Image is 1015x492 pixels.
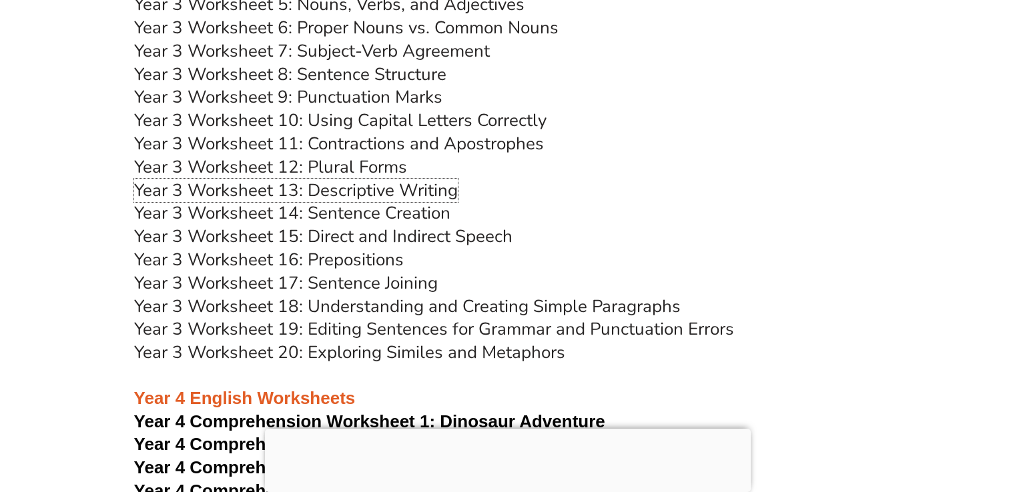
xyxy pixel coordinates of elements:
a: Year 3 Worksheet 9: Punctuation Marks [134,85,442,109]
a: Year 3 Worksheet 7: Subject-Verb Agreement [134,39,490,63]
a: Year 4 Comprehension Worksheet 2: Ancient Aztecs [134,434,563,454]
a: Year 3 Worksheet 19: Editing Sentences for Grammar and Punctuation Errors [134,317,734,341]
a: Year 3 Worksheet 20: Exploring Similes and Metaphors [134,341,565,364]
a: Year 3 Worksheet 11: Contractions and Apostrophes [134,132,544,155]
span: Year 4 Comprehension Worksheet 1: [134,411,436,431]
a: Year 4 Comprehension Worksheet 3: Barbie Land [134,457,541,477]
a: Year 3 Worksheet 14: Sentence Creation [134,201,450,225]
a: Year 3 Worksheet 15: Direct and Indirect Speech [134,225,513,248]
a: Year 3 Worksheet 13: Descriptive Writing [134,179,458,202]
a: Year 3 Worksheet 8: Sentence Structure [134,63,446,86]
h3: Year 4 English Worksheets [134,365,882,410]
a: Year 3 Worksheet 10: Using Capital Letters Correctly [134,109,547,132]
iframe: Chat Widget [793,342,1015,492]
a: Year 3 Worksheet 17: Sentence Joining [134,271,438,295]
a: Year 3 Worksheet 18: Understanding and Creating Simple Paragraphs [134,295,681,318]
span: Dinosaur Adventure [440,411,605,431]
a: Year 3 Worksheet 16: Prepositions [134,248,404,271]
a: Year 3 Worksheet 6: Proper Nouns vs. Common Nouns [134,16,559,39]
a: Year 3 Worksheet 12: Plural Forms [134,155,407,179]
iframe: Advertisement [265,429,751,489]
a: Year 4 Comprehension Worksheet 1: Dinosaur Adventure [134,411,605,431]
